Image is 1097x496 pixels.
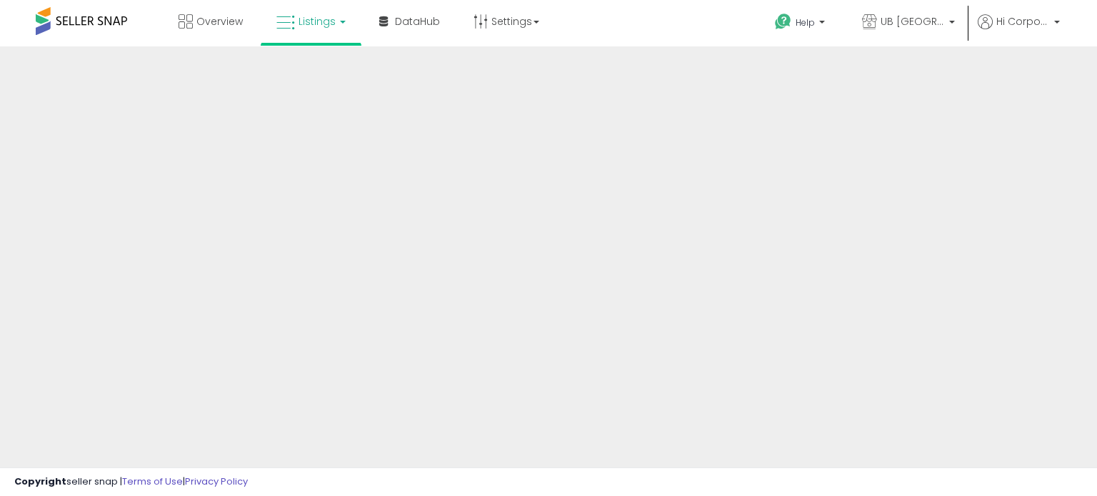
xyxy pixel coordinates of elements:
span: DataHub [395,14,440,29]
strong: Copyright [14,475,66,488]
span: Help [796,16,815,29]
i: Get Help [774,13,792,31]
a: Privacy Policy [185,475,248,488]
span: Hi Corporate [996,14,1050,29]
div: seller snap | | [14,475,248,489]
a: Hi Corporate [978,14,1060,46]
a: Terms of Use [122,475,183,488]
span: Listings [299,14,336,29]
span: Overview [196,14,243,29]
a: Help [763,2,839,46]
span: UB [GEOGRAPHIC_DATA] [881,14,945,29]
